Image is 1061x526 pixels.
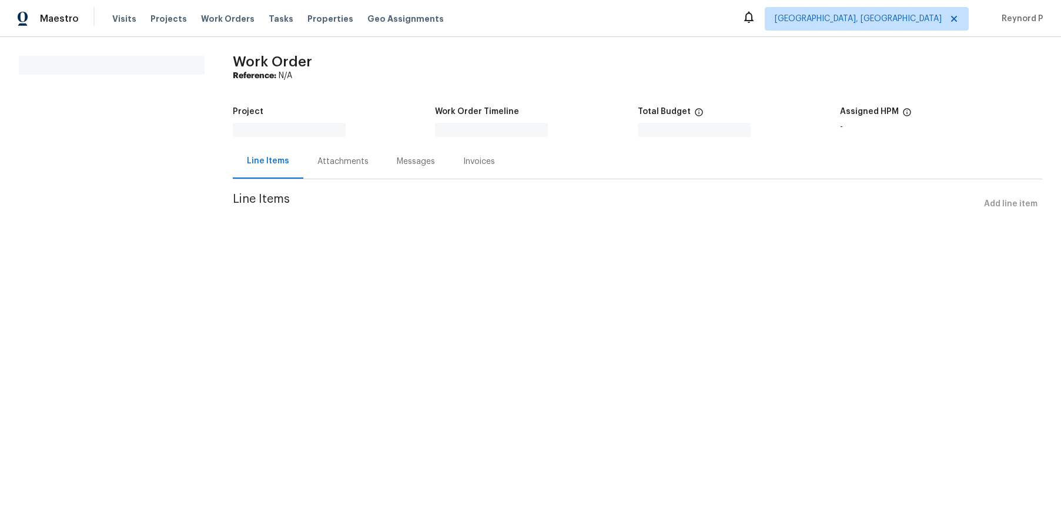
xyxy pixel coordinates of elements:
div: Line Items [247,155,289,167]
span: Maestro [40,13,79,25]
h5: Work Order Timeline [435,108,519,116]
h5: Project [233,108,263,116]
span: Reynord P [997,13,1043,25]
span: Line Items [233,193,979,215]
h5: Assigned HPM [840,108,899,116]
span: [GEOGRAPHIC_DATA], [GEOGRAPHIC_DATA] [775,13,942,25]
div: Attachments [317,156,369,167]
div: N/A [233,70,1042,82]
h5: Total Budget [638,108,691,116]
span: The hpm assigned to this work order. [902,108,912,123]
b: Reference: [233,72,276,80]
span: The total cost of line items that have been proposed by Opendoor. This sum includes line items th... [694,108,704,123]
div: Invoices [463,156,495,167]
div: Messages [397,156,435,167]
span: Work Order [233,55,312,69]
span: Properties [307,13,353,25]
span: Projects [150,13,187,25]
div: - [840,123,1042,131]
span: Work Orders [201,13,255,25]
span: Tasks [269,15,293,23]
span: Visits [112,13,136,25]
span: Geo Assignments [367,13,444,25]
